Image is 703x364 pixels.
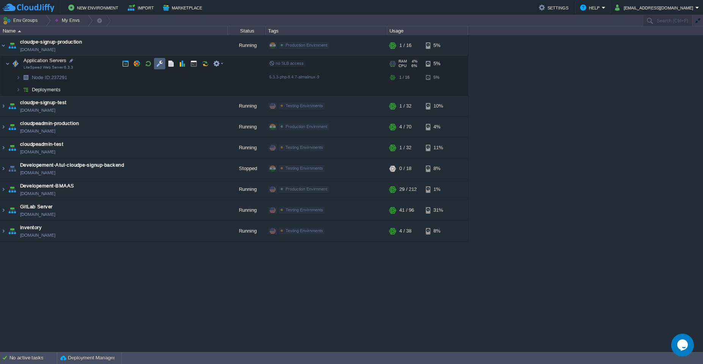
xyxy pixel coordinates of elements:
[539,3,571,12] button: Settings
[228,117,266,137] div: Running
[286,228,323,233] span: Testing Envirnments
[426,179,450,200] div: 1%
[7,200,17,220] img: AMDAwAAAACH5BAEAAAAALAAAAAABAAEAAAICRAEAOw==
[228,35,266,56] div: Running
[20,127,55,135] a: [DOMAIN_NAME]
[20,99,67,106] a: cloudpe-signup-test
[426,117,450,137] div: 4%
[7,137,17,158] img: AMDAwAAAACH5BAEAAAAALAAAAAABAAEAAAICRAEAOw==
[399,200,414,220] div: 41 / 96
[16,72,20,83] img: AMDAwAAAACH5BAEAAAAALAAAAAABAAEAAAICRAEAOw==
[18,30,21,32] img: AMDAwAAAACH5BAEAAAAALAAAAAABAAEAAAICRAEAOw==
[10,56,21,71] img: AMDAwAAAACH5BAEAAAAALAAAAAABAAEAAAICRAEAOw==
[20,120,79,127] a: cloudpeadmin-production
[20,161,124,169] a: Developement-Atul-cloudpe-signup-backend
[671,334,695,356] iframe: chat widget
[1,27,228,35] div: Name
[20,203,53,211] a: GitLab Server
[426,137,450,158] div: 11%
[0,35,6,56] img: AMDAwAAAACH5BAEAAAAALAAAAAABAAEAAAICRAEAOw==
[68,3,121,12] button: New Environment
[286,145,323,150] span: Testing Envirnments
[20,106,55,114] a: [DOMAIN_NAME]
[269,75,319,79] span: 6.3.3-php-8.4.7-almalinux-9
[60,354,115,362] button: Deployment Manager
[31,86,62,93] a: Deployments
[286,208,323,212] span: Testing Envirnments
[286,166,323,170] span: Testing Envirnments
[55,15,82,26] button: My Envs
[286,43,327,47] span: Production Envirnment
[286,124,327,129] span: Production Envirnment
[399,35,411,56] div: 1 / 16
[426,221,450,241] div: 8%
[399,96,411,116] div: 1 / 32
[426,158,450,179] div: 8%
[228,200,266,220] div: Running
[266,27,387,35] div: Tags
[20,182,74,190] a: Developement-BMAAS
[31,74,68,81] a: Node ID:237291
[3,3,54,12] img: CloudJiffy
[16,84,20,95] img: AMDAwAAAACH5BAEAAAAALAAAAAABAAEAAAICRAEAOw==
[20,169,55,177] a: [DOMAIN_NAME]
[5,56,10,71] img: AMDAwAAAACH5BAEAAAAALAAAAAABAAEAAAICRAEAOw==
[228,96,266,116] div: Running
[31,74,68,81] span: 237291
[410,59,417,64] span: 4%
[7,96,17,116] img: AMDAwAAAACH5BAEAAAAALAAAAAABAAEAAAICRAEAOw==
[20,224,42,231] a: inventory
[0,137,6,158] img: AMDAwAAAACH5BAEAAAAALAAAAAABAAEAAAICRAEAOw==
[426,72,450,83] div: 5%
[399,59,407,64] span: RAM
[23,57,67,64] span: Application Servers
[128,3,156,12] button: Import
[0,221,6,241] img: AMDAwAAAACH5BAEAAAAALAAAAAABAAEAAAICRAEAOw==
[7,221,17,241] img: AMDAwAAAACH5BAEAAAAALAAAAAABAAEAAAICRAEAOw==
[20,211,55,218] a: [DOMAIN_NAME]
[0,158,6,179] img: AMDAwAAAACH5BAEAAAAALAAAAAABAAEAAAICRAEAOw==
[23,58,67,63] a: Application ServersLiteSpeed Web Server 6.3.3
[163,3,204,12] button: Marketplace
[399,64,406,68] span: CPU
[399,158,411,179] div: 0 / 18
[20,141,63,148] a: cloudpeadmin-test
[0,179,6,200] img: AMDAwAAAACH5BAEAAAAALAAAAAABAAEAAAICRAEAOw==
[7,158,17,179] img: AMDAwAAAACH5BAEAAAAALAAAAAABAAEAAAICRAEAOw==
[399,179,417,200] div: 29 / 212
[399,117,411,137] div: 4 / 70
[7,179,17,200] img: AMDAwAAAACH5BAEAAAAALAAAAAABAAEAAAICRAEAOw==
[286,103,323,108] span: Testing Envirnments
[24,65,73,70] span: LiteSpeed Web Server 6.3.3
[388,27,468,35] div: Usage
[580,3,602,12] button: Help
[426,96,450,116] div: 10%
[0,200,6,220] img: AMDAwAAAACH5BAEAAAAALAAAAAABAAEAAAICRAEAOw==
[20,231,55,239] a: [DOMAIN_NAME]
[228,179,266,200] div: Running
[615,3,695,12] button: [EMAIL_ADDRESS][DOMAIN_NAME]
[20,46,55,53] a: [DOMAIN_NAME]
[228,27,265,35] div: Status
[426,200,450,220] div: 31%
[7,117,17,137] img: AMDAwAAAACH5BAEAAAAALAAAAAABAAEAAAICRAEAOw==
[20,84,31,95] img: AMDAwAAAACH5BAEAAAAALAAAAAABAAEAAAICRAEAOw==
[20,190,55,197] a: [DOMAIN_NAME]
[0,117,6,137] img: AMDAwAAAACH5BAEAAAAALAAAAAABAAEAAAICRAEAOw==
[20,148,55,156] a: [DOMAIN_NAME]
[410,64,417,68] span: 6%
[3,15,40,26] button: Env Groups
[0,96,6,116] img: AMDAwAAAACH5BAEAAAAALAAAAAABAAEAAAICRAEAOw==
[399,72,410,83] div: 1 / 16
[20,38,82,46] a: cloudpe-signup-production
[426,35,450,56] div: 5%
[399,137,411,158] div: 1 / 32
